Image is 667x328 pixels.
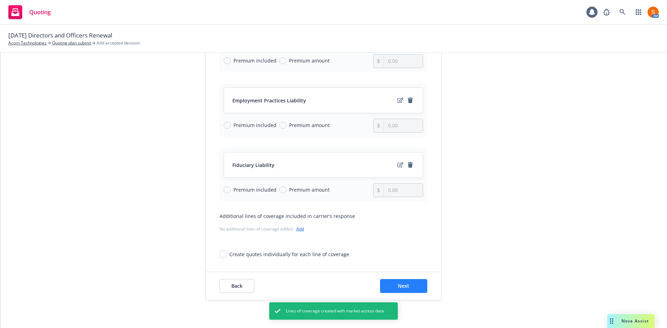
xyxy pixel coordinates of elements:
[233,57,277,64] span: Premium included
[396,161,405,169] a: edit
[224,57,231,64] input: Premium included
[224,122,231,129] input: Premium included
[600,5,614,19] a: Report a Bug
[289,186,330,193] span: Premium amount
[232,97,306,104] span: Employment Practices Liability
[648,7,659,18] img: photo
[52,40,91,46] a: Quoting plan submit
[396,96,405,104] a: edit
[233,186,277,193] span: Premium included
[29,9,51,15] span: Quoting
[279,57,286,64] input: Premium amount
[607,314,654,328] button: Nova Assist
[621,318,649,324] span: Nova Assist
[231,283,242,289] span: Back
[224,186,231,193] input: Premium included
[398,283,409,289] span: Next
[220,212,427,220] div: Additional lines of coverage included in carrier’s response
[384,184,422,197] input: 0.00
[384,119,422,132] input: 0.00
[289,121,330,129] span: Premium amount
[233,121,277,129] span: Premium included
[8,40,47,46] a: Acorn Technologies
[220,279,254,293] button: Back
[6,2,53,22] a: Quoting
[380,279,427,293] button: Next
[632,5,645,19] a: Switch app
[220,225,427,233] div: No additional lines of coverage added.
[616,5,629,19] a: Search
[232,161,274,169] span: Fiduciary Liability
[289,57,330,64] span: Premium amount
[286,308,384,314] span: Lines of coverage created with market access data
[8,31,112,40] span: [DATE] Directors and Officers Renewal
[279,122,286,129] input: Premium amount
[406,161,414,169] a: remove
[607,314,616,328] div: Drag to move
[296,226,304,232] a: Add
[229,251,349,258] div: Create quotes individually for each line of coverage
[97,40,140,46] span: Add accepted decision
[406,96,414,104] a: remove
[384,54,422,68] input: 0.00
[279,186,286,193] input: Premium amount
